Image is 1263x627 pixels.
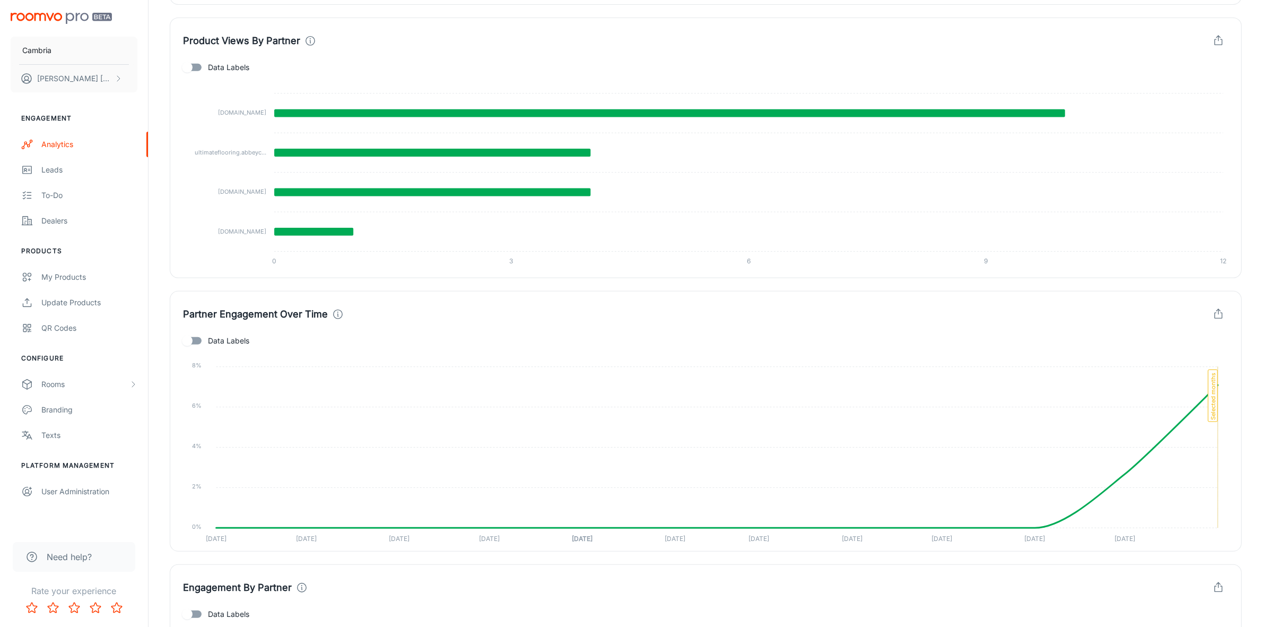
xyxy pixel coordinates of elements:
span: Data Labels [208,62,249,73]
h4: Product Views By Partner [183,33,300,48]
button: Cambria [11,37,137,64]
tspan: [DATE] [842,535,863,543]
p: Rate your experience [8,585,140,597]
tspan: [DOMAIN_NAME] [218,228,266,235]
tspan: 12 [1220,257,1226,265]
tspan: 0 [272,257,276,265]
tspan: [DATE] [931,535,952,543]
div: Texts [41,430,137,441]
button: Rate 4 star [85,597,106,619]
tspan: [DATE] [206,535,227,543]
tspan: [DATE] [665,535,685,543]
tspan: 6 [747,257,751,265]
tspan: [DATE] [748,535,769,543]
button: [PERSON_NAME] [PERSON_NAME] [11,65,137,92]
div: Rooms [41,379,129,390]
button: Rate 2 star [42,597,64,619]
p: Cambria [22,45,51,56]
tspan: 0% [192,523,202,530]
div: Branding [41,404,137,416]
button: Rate 5 star [106,597,127,619]
h4: Engagement By Partner [183,580,292,595]
tspan: [DATE] [1025,535,1046,543]
tspan: [DOMAIN_NAME] [218,109,266,117]
button: Rate 1 star [21,597,42,619]
img: Roomvo PRO Beta [11,13,112,24]
span: Need help? [47,551,92,563]
tspan: 9 [984,257,988,265]
div: User Administration [41,486,137,497]
tspan: [DATE] [1114,535,1135,543]
tspan: [DOMAIN_NAME] [218,188,266,195]
span: Data Labels [208,608,249,620]
div: My Products [41,271,137,283]
tspan: 6% [192,402,202,409]
div: Analytics [41,139,137,150]
span: Data Labels [208,335,249,347]
div: To-do [41,190,137,201]
h4: Partner Engagement Over Time [183,307,328,322]
tspan: [DATE] [296,535,317,543]
button: Rate 3 star [64,597,85,619]
div: Update Products [41,297,137,308]
tspan: [DATE] [572,535,593,543]
tspan: 8% [192,362,202,369]
tspan: 2% [192,483,202,490]
tspan: [DATE] [389,535,410,543]
div: Dealers [41,215,137,227]
tspan: 4% [192,442,202,450]
p: [PERSON_NAME] [PERSON_NAME] [37,73,112,84]
div: QR Codes [41,322,137,334]
tspan: ultimateflooring.abbeyc... [195,149,266,156]
tspan: 3 [509,257,513,265]
div: Leads [41,164,137,176]
tspan: [DATE] [479,535,500,543]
